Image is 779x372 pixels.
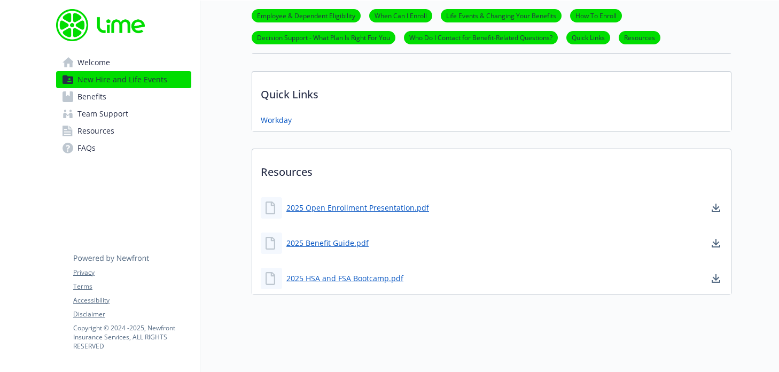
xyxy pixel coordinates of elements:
[369,10,432,20] a: When Can I Enroll
[77,105,128,122] span: Team Support
[56,71,191,88] a: New Hire and Life Events
[73,282,191,291] a: Terms
[73,268,191,277] a: Privacy
[77,122,114,139] span: Resources
[56,88,191,105] a: Benefits
[286,273,403,284] a: 2025 HSA and FSA Bootcamp.pdf
[252,32,395,42] a: Decision Support - What Plan Is Right For You
[441,10,562,20] a: Life Events & Changing Your Benefits
[56,139,191,157] a: FAQs
[77,88,106,105] span: Benefits
[77,54,110,71] span: Welcome
[261,114,292,126] a: Workday
[73,323,191,351] p: Copyright © 2024 - 2025 , Newfront Insurance Services, ALL RIGHTS RESERVED
[252,72,731,111] p: Quick Links
[77,71,167,88] span: New Hire and Life Events
[56,105,191,122] a: Team Support
[710,201,722,214] a: download document
[286,202,429,213] a: 2025 Open Enrollment Presentation.pdf
[710,272,722,285] a: download document
[566,32,610,42] a: Quick Links
[404,32,558,42] a: Who Do I Contact for Benefit-Related Questions?
[73,309,191,319] a: Disclaimer
[252,10,361,20] a: Employee & Dependent Eligibility
[56,122,191,139] a: Resources
[77,139,96,157] span: FAQs
[286,237,369,249] a: 2025 Benefit Guide.pdf
[56,54,191,71] a: Welcome
[73,296,191,305] a: Accessibility
[710,237,722,250] a: download document
[570,10,622,20] a: How To Enroll
[619,32,660,42] a: Resources
[252,149,731,189] p: Resources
